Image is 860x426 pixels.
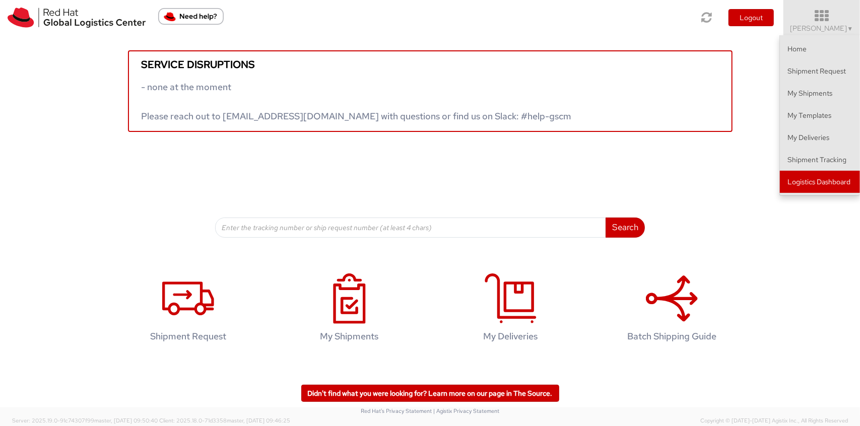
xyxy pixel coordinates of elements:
a: My Shipments [274,263,425,357]
input: Enter the tracking number or ship request number (at least 4 chars) [215,218,607,238]
span: ▼ [847,25,853,33]
a: My Deliveries [780,126,860,149]
h4: Batch Shipping Guide [607,331,737,341]
a: My Shipments [780,82,860,104]
a: Shipment Request [113,263,264,357]
span: Copyright © [DATE]-[DATE] Agistix Inc., All Rights Reserved [700,417,848,425]
span: master, [DATE] 09:46:25 [227,417,290,424]
a: My Templates [780,104,860,126]
a: Didn't find what you were looking for? Learn more on our page in The Source. [301,385,559,402]
a: Service disruptions - none at the moment Please reach out to [EMAIL_ADDRESS][DOMAIN_NAME] with qu... [128,50,733,132]
a: Shipment Request [780,60,860,82]
span: Client: 2025.18.0-71d3358 [159,417,290,424]
a: Shipment Tracking [780,149,860,171]
button: Logout [729,9,774,26]
span: - none at the moment Please reach out to [EMAIL_ADDRESS][DOMAIN_NAME] with questions or find us o... [142,81,572,122]
a: | Agistix Privacy Statement [433,407,499,414]
a: My Deliveries [435,263,586,357]
a: Batch Shipping Guide [597,263,748,357]
span: Server: 2025.19.0-91c74307f99 [12,417,158,424]
h5: Service disruptions [142,59,719,70]
a: Logistics Dashboard [780,171,860,193]
h4: My Deliveries [446,331,576,341]
a: Home [780,38,860,60]
h4: My Shipments [285,331,415,341]
span: master, [DATE] 09:50:40 [94,417,158,424]
img: rh-logistics-00dfa346123c4ec078e1.svg [8,8,146,28]
a: Red Hat's Privacy Statement [361,407,432,414]
h4: Shipment Request [123,331,253,341]
button: Need help? [158,8,224,25]
button: Search [606,218,645,238]
span: [PERSON_NAME] [790,24,853,33]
